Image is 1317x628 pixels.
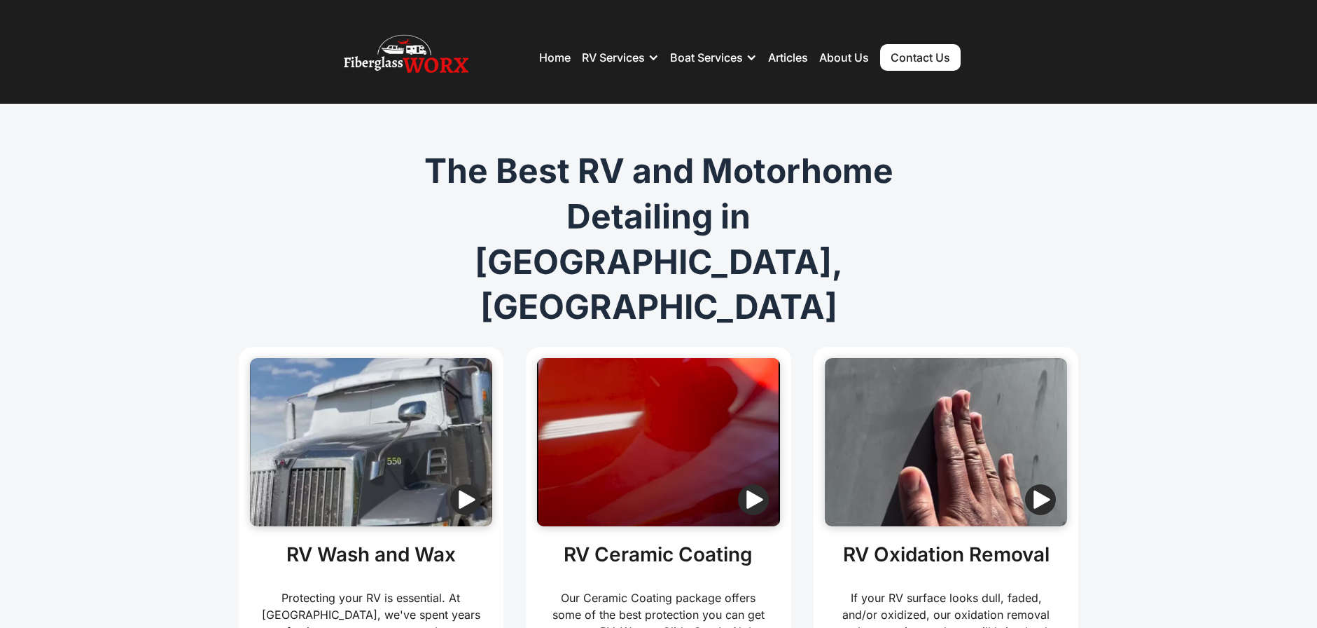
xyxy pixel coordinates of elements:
a: Contact Us [880,44,961,71]
h2: RV Oxidation Removal [843,543,1050,567]
div: RV Services [582,50,645,64]
a: Articles [768,50,808,64]
h2: RV Wash and Wax [286,543,456,567]
img: Play video [450,484,481,515]
div: RV Services [582,36,659,78]
a: Home [539,50,571,64]
img: Play video [738,484,769,515]
div: Boat Services [670,50,743,64]
a: About Us [819,50,869,64]
h2: RV Ceramic Coating [564,543,753,567]
h1: The Best RV and Motorhome Detailing in [GEOGRAPHIC_DATA], [GEOGRAPHIC_DATA] [390,149,928,330]
div: Boat Services [670,36,757,78]
img: Play video [1025,484,1056,515]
